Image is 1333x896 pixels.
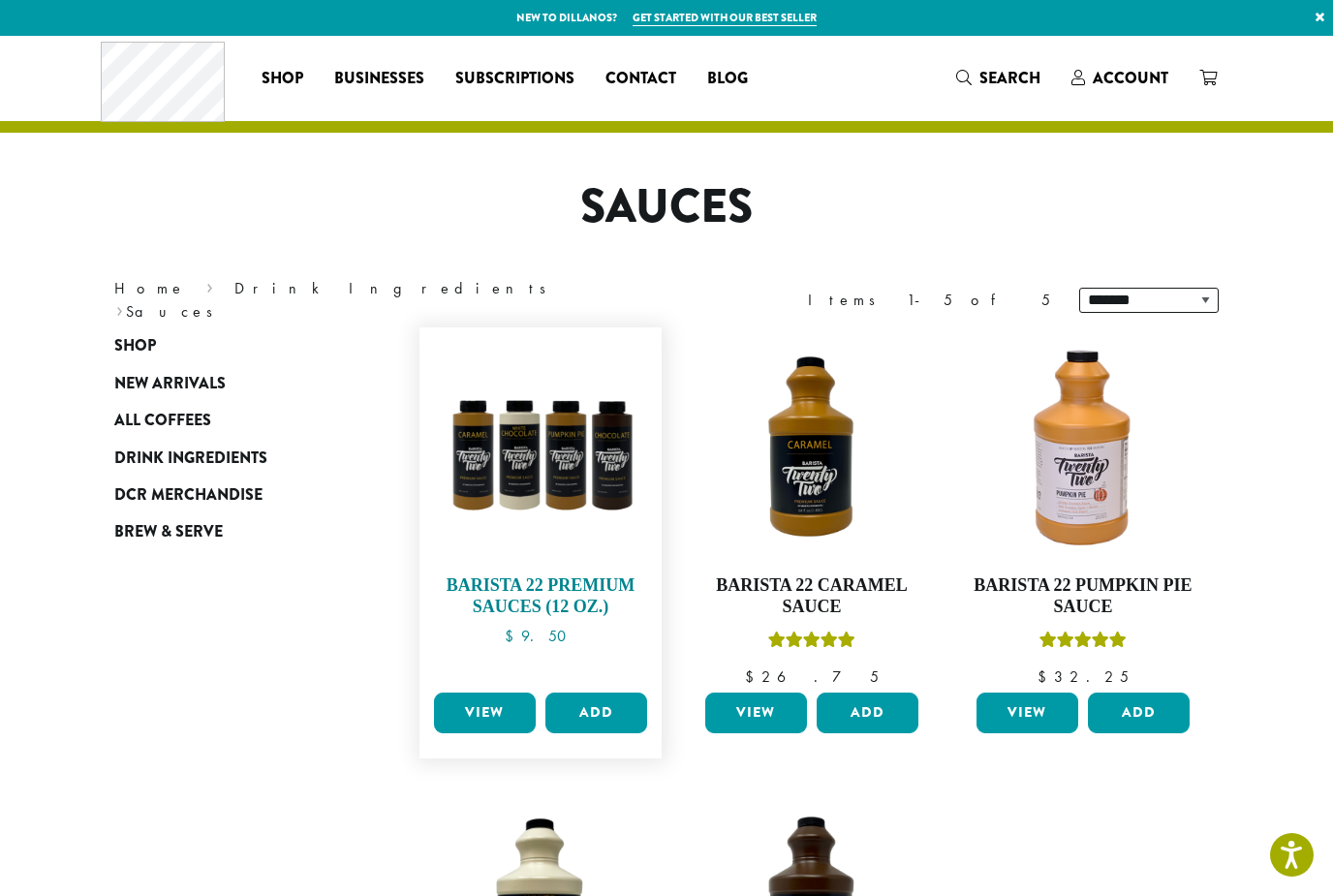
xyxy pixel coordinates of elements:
a: Barista 22 Pumpkin Pie SauceRated 5.00 out of 5 $32.25 [972,337,1194,685]
span: New Arrivals [114,372,226,396]
button: Add [817,693,918,733]
span: Subscriptions [455,67,574,91]
span: DCR Merchandise [114,483,263,508]
a: Barista 22 Caramel SauceRated 5.00 out of 5 $26.75 [700,337,923,685]
h1: Sauces [100,179,1233,235]
a: Shop [114,327,347,364]
a: New Arrivals [114,365,347,402]
a: Drink Ingredients [234,278,559,298]
span: › [116,294,123,324]
a: Shop [246,63,319,94]
nav: Breadcrumb [114,277,637,324]
span: Businesses [334,67,424,91]
span: $ [505,626,521,646]
a: Search [941,62,1056,94]
a: Barista 22 Premium Sauces (12 oz.) $9.50 [429,337,652,685]
a: View [976,693,1078,733]
span: Blog [707,67,748,91]
span: Contact [605,67,676,91]
img: B22SauceSqueeze_All-300x300.png [429,337,652,560]
a: All Coffees [114,402,347,439]
a: View [434,693,536,733]
img: DP3239.64-oz.01.default.png [972,337,1194,560]
button: Add [545,693,647,733]
span: All Coffees [114,409,211,433]
a: Home [114,278,186,298]
bdi: 32.25 [1038,666,1129,687]
bdi: 26.75 [745,666,879,687]
a: Get started with our best seller [633,10,817,26]
a: Drink Ingredients [114,439,347,476]
h4: Barista 22 Pumpkin Pie Sauce [972,575,1194,617]
a: View [705,693,807,733]
span: Shop [114,334,156,358]
span: $ [1038,666,1054,687]
h4: Barista 22 Premium Sauces (12 oz.) [429,575,652,617]
div: Rated 5.00 out of 5 [768,629,855,658]
span: Search [979,67,1040,89]
a: Brew & Serve [114,513,347,550]
span: Shop [262,67,303,91]
div: Items 1-5 of 5 [808,289,1050,312]
button: Add [1088,693,1190,733]
span: $ [745,666,761,687]
a: DCR Merchandise [114,477,347,513]
div: Rated 5.00 out of 5 [1039,629,1127,658]
h4: Barista 22 Caramel Sauce [700,575,923,617]
span: › [206,270,213,300]
bdi: 9.50 [505,626,575,646]
span: Drink Ingredients [114,447,267,471]
img: B22-Caramel-Sauce_Stock-e1709240861679.png [700,337,923,560]
span: Account [1093,67,1168,89]
span: Brew & Serve [114,520,223,544]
